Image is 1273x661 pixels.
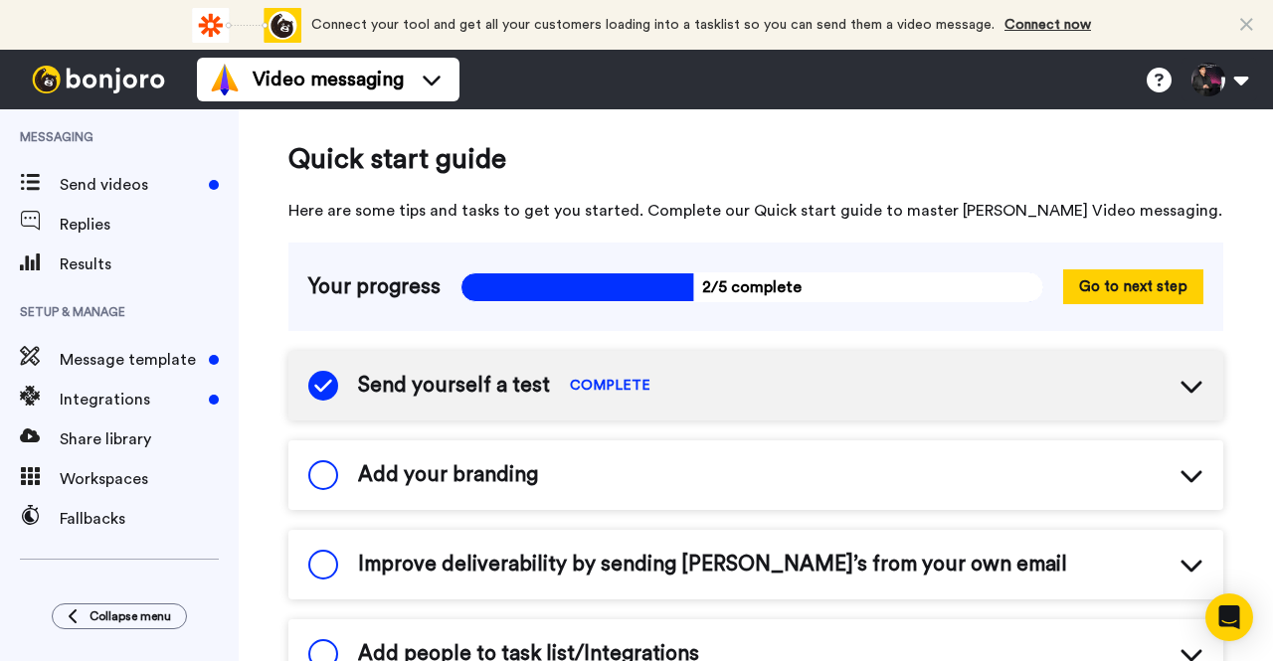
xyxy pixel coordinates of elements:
[60,252,239,276] span: Results
[253,66,404,93] span: Video messaging
[358,371,550,401] span: Send yourself a test
[311,18,995,32] span: Connect your tool and get all your customers loading into a tasklist so you can send them a video...
[60,427,239,451] span: Share library
[60,348,201,372] span: Message template
[209,64,241,95] img: vm-color.svg
[308,272,441,302] span: Your progress
[1063,269,1203,304] button: Go to next step
[358,460,538,490] span: Add your branding
[192,8,301,43] div: animation
[52,603,187,629] button: Collapse menu
[60,388,201,412] span: Integrations
[288,199,1223,223] span: Here are some tips and tasks to get you started. Complete our Quick start guide to master [PERSON...
[1004,18,1091,32] a: Connect now
[358,550,1067,579] span: Improve deliverability by sending [PERSON_NAME]’s from your own email
[1205,593,1253,641] div: Open Intercom Messenger
[24,66,173,93] img: bj-logo-header-white.svg
[90,608,171,624] span: Collapse menu
[60,467,239,491] span: Workspaces
[60,173,201,197] span: Send videos
[288,139,1223,179] span: Quick start guide
[60,213,239,237] span: Replies
[460,272,1043,302] span: 2/5 complete
[570,376,650,396] span: COMPLETE
[60,507,239,531] span: Fallbacks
